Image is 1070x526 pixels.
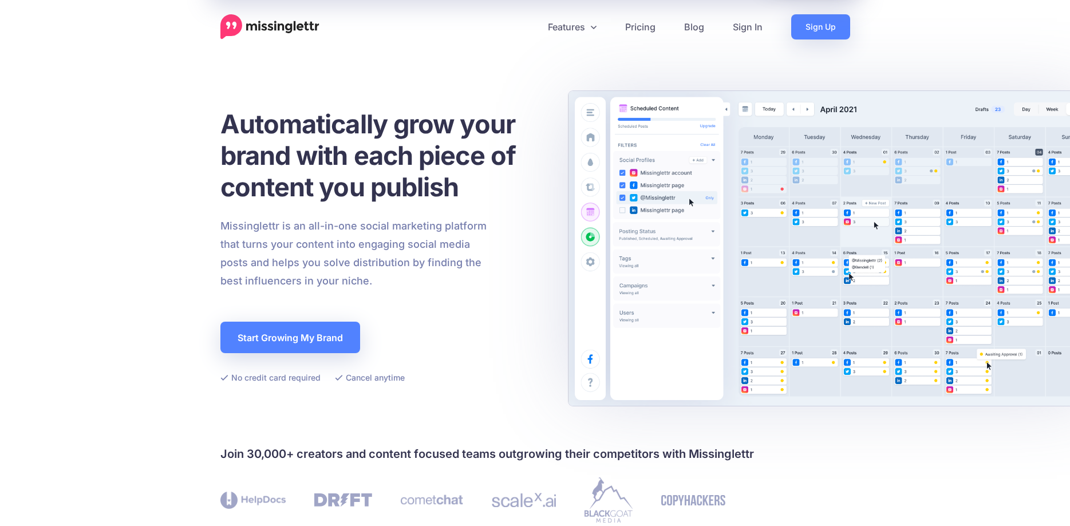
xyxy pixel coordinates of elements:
[335,370,405,385] li: Cancel anytime
[220,14,319,39] a: Home
[220,370,321,385] li: No credit card required
[611,14,670,39] a: Pricing
[220,445,850,463] h4: Join 30,000+ creators and content focused teams outgrowing their competitors with Missinglettr
[534,14,611,39] a: Features
[220,108,544,203] h1: Automatically grow your brand with each piece of content you publish
[220,322,360,353] a: Start Growing My Brand
[791,14,850,39] a: Sign Up
[670,14,718,39] a: Blog
[718,14,777,39] a: Sign In
[220,217,487,290] p: Missinglettr is an all-in-one social marketing platform that turns your content into engaging soc...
